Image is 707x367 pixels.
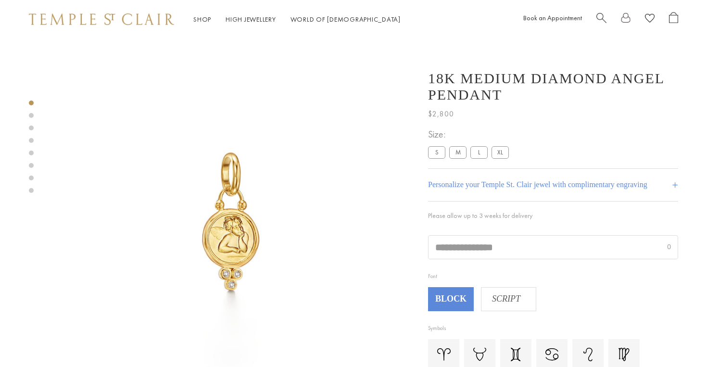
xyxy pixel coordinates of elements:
[667,241,671,253] span: 0
[193,13,401,25] nav: Main navigation
[428,274,556,281] h4: Font
[428,146,445,158] label: S
[437,348,451,360] img: Aries
[428,179,647,190] h4: Personalize your Temple St. Clair jewel with complimentary engraving
[428,108,454,120] span: $2,800
[29,13,174,25] img: Temple St. Clair
[645,12,655,27] a: View Wishlist
[545,348,559,361] img: Cancer
[428,70,678,103] h1: 18K Medium Diamond Angel Pendant
[193,15,211,24] a: ShopShop
[428,127,513,142] span: Size:
[428,326,556,333] h4: Symbols
[429,292,473,306] span: BLOCK
[583,348,593,361] img: Leo
[596,12,606,27] a: Search
[428,211,678,221] p: Please allow up to 3 weeks for delivery
[523,13,582,22] a: Book an Appointment
[290,15,401,24] a: World of [DEMOGRAPHIC_DATA]World of [DEMOGRAPHIC_DATA]
[473,348,486,361] img: Taurus
[481,292,531,306] span: SCRIPT
[449,146,467,158] label: M
[669,12,678,27] a: Open Shopping Bag
[492,146,509,158] label: XL
[672,176,678,194] h4: +
[470,146,488,158] label: L
[226,15,276,24] a: High JewelleryHigh Jewellery
[619,348,630,361] img: Virgo
[511,348,521,361] img: Gemini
